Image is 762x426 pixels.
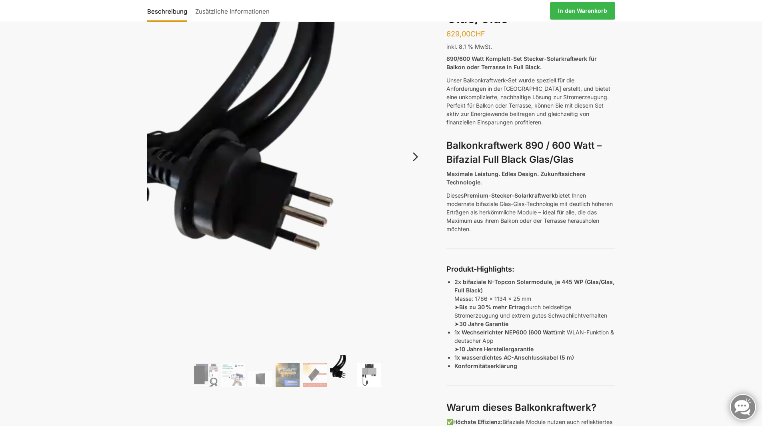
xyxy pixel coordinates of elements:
p: Dieses bietet Ihnen modernste bifaziale Glas-Glas-Technologie mit deutlich höheren Erträgen als h... [446,191,615,233]
strong: Produkt-Highlights: [446,265,514,273]
strong: 30 Jahre Garantie [459,320,508,327]
p: Unser Balkonkraftwerk-Set wurde speziell für die Anforderungen in der [GEOGRAPHIC_DATA] erstellt,... [446,76,615,126]
strong: 890/600 Watt Komplett-Set Stecker-Solarkraftwerk für Balkon oder Terrasse in Full Black. [446,55,597,70]
img: Balkonkraftwerk 900/600 Watt bificial Glas/Glas – Bild 4 [276,363,300,387]
strong: 2x bifaziale N-Topcon Solarmodule, je 445 WP (Glas/Glas, Full Black) [454,278,614,294]
a: Zusätzliche Informationen [191,1,274,20]
strong: Premium-Stecker-Solarkraftwerk [464,192,555,199]
strong: Balkonkraftwerk 890 / 600 Watt – Bifazial Full Black Glas/Glas [446,140,602,165]
a: In den Warenkorb [550,2,615,20]
strong: 1x Wechselrichter NEP600 (600 Watt) [454,329,557,336]
strong: 1x wasserdichtes AC-Anschlusskabel (5 m) [454,354,574,361]
img: Balkonkraftwerk 900/600 Watt bificial Glas/Glas – Bild 2 [221,363,245,387]
img: Bificial 30 % mehr Leistung [303,363,327,387]
a: Beschreibung [147,1,191,20]
strong: Warum dieses Balkonkraftwerk? [446,402,596,413]
img: Balkonkraftwerk 900/600 Watt bificial Glas/Glas – Bild 7 [357,363,381,387]
img: Maysun [248,371,272,387]
strong: 10 Jahre Herstellergarantie [459,346,534,352]
strong: Maximale Leistung. Edles Design. Zukunftssichere Technologie. [446,170,585,186]
img: Anschlusskabel-3meter_schweizer-stecker [330,355,354,387]
img: Bificiales Hochleistungsmodul [194,363,218,387]
strong: Konformitätserklärung [454,362,517,369]
strong: Höchste Effizienz: [453,418,502,425]
p: mit WLAN-Funktion & deutscher App ➤ [454,328,615,353]
span: inkl. 8,1 % MwSt. [446,43,492,50]
strong: Bis zu 30 % mehr Ertrag [459,304,526,310]
bdi: 629,00 [446,30,485,38]
span: CHF [470,30,485,38]
p: Masse: 1786 x 1134 x 25 mm ➤ durch beidseitige Stromerzeugung und extrem gutes Schwachlichtverhal... [454,278,615,328]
